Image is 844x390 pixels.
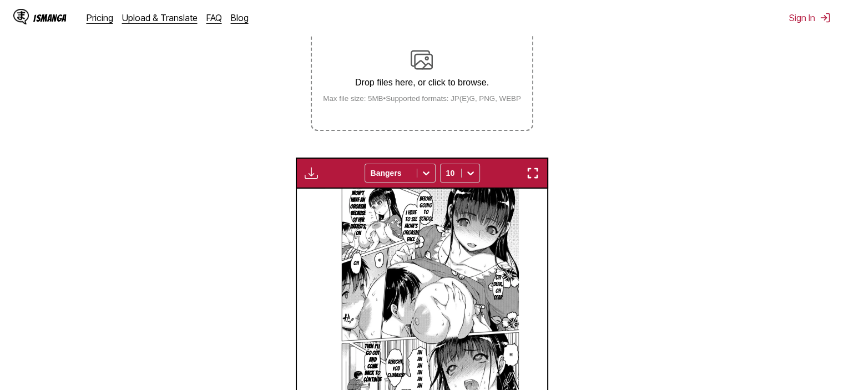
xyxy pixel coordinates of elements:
[206,12,222,23] a: FAQ
[122,12,198,23] a: Upload & Translate
[87,12,113,23] a: Pricing
[347,175,368,239] p: Silly mom won't have an orgasm because of her breasts, oh
[314,78,530,88] p: Drop files here, or click to browse.
[361,341,383,386] p: Then I'll go out and come back to continue
[33,13,67,23] div: IsManga
[231,12,249,23] a: Blog
[351,258,361,269] p: Oh
[314,94,530,103] small: Max file size: 5MB • Supported formats: JP(E)G, PNG, WEBP
[385,357,406,381] p: Alright, you climaxed
[526,166,539,180] img: Enter fullscreen
[305,166,318,180] img: Download translated images
[401,207,421,245] p: I have to see mom's orgasm face
[789,12,831,23] button: Sign In
[491,272,505,303] p: Oh dear, oh dear
[820,12,831,23] img: Sign out
[13,9,87,27] a: IsManga LogoIsManga
[416,194,434,225] p: Before going to school
[13,9,29,24] img: IsManga Logo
